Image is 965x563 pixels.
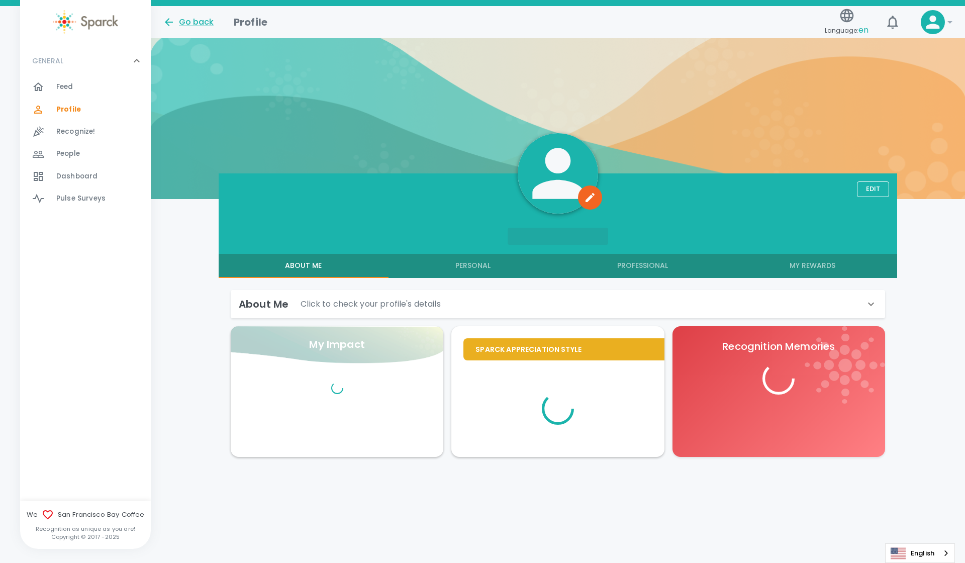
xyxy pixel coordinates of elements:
[885,543,955,563] aside: Language selected: English
[239,296,288,312] h6: About Me
[56,105,81,115] span: Profile
[805,326,885,404] img: logo
[56,82,73,92] span: Feed
[301,298,441,310] p: Click to check your profile's details
[475,344,652,354] p: Sparck Appreciation Style
[309,336,364,352] p: My Impact
[20,533,151,541] p: Copyright © 2017 - 2025
[885,543,955,563] div: Language
[56,149,80,159] span: People
[53,10,118,34] img: Sparck logo
[56,194,106,204] span: Pulse Surveys
[234,14,267,30] h1: Profile
[56,171,98,181] span: Dashboard
[20,187,151,210] a: Pulse Surveys
[20,121,151,143] a: Recognize!
[886,544,954,562] a: English
[857,181,889,197] button: Edit
[219,254,389,278] button: About Me
[32,56,63,66] p: GENERAL
[231,290,885,318] div: About MeClick to check your profile's details
[821,5,873,40] button: Language:en
[825,24,868,37] span: Language:
[558,254,728,278] button: Professional
[858,24,868,36] span: en
[20,76,151,214] div: GENERAL
[163,16,214,28] button: Go back
[20,509,151,521] span: We San Francisco Bay Coffee
[389,254,558,278] button: Personal
[685,338,873,354] p: Recognition Memories
[20,143,151,165] a: People
[20,525,151,533] p: Recognition as unique as you are!
[219,254,897,278] div: full width tabs
[20,99,151,121] a: Profile
[20,165,151,187] a: Dashboard
[20,76,151,98] a: Feed
[20,46,151,76] div: GENERAL
[728,254,898,278] button: My Rewards
[20,10,151,34] a: Sparck logo
[56,127,95,137] span: Recognize!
